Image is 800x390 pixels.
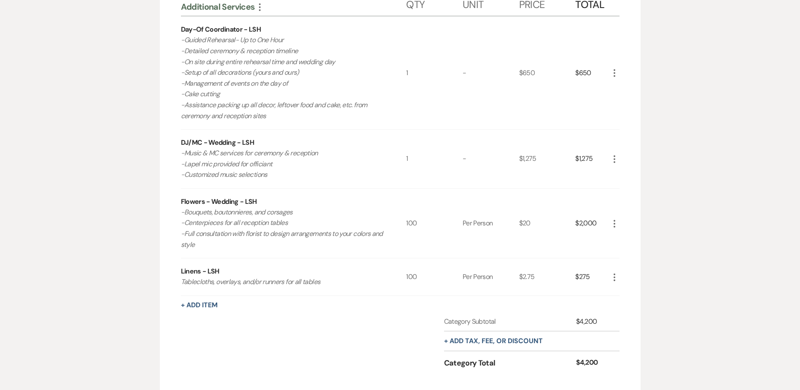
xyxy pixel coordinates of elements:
p: -Music & MC services for ceremony & reception -Lapel mic provided for officiant -Customized music... [181,148,384,180]
p: -Guided Rehearsal- Up to One Hour -Detailed ceremony & reception timeline -On site during entire ... [181,35,384,121]
div: Flowers - Wedding - LSH [181,197,257,207]
div: 1 [406,130,463,188]
p: Tablecloths, overlays, and/or runners for all tables [181,276,384,287]
div: DJ/MC - Wedding - LSH [181,138,254,148]
div: $2,000 [575,189,609,258]
div: $1,275 [575,130,609,188]
button: + Add Item [181,302,218,309]
div: - [463,16,519,129]
div: Category Subtotal [444,317,576,327]
div: Per Person [463,189,519,258]
div: 100 [406,189,463,258]
div: Category Total [444,357,576,369]
div: Day-Of Coordinator - LSH [181,24,261,35]
div: $4,200 [576,357,609,369]
button: + Add tax, fee, or discount [444,338,543,344]
div: Per Person [463,258,519,295]
div: $2.75 [519,258,576,295]
div: Linens - LSH [181,266,219,276]
div: 100 [406,258,463,295]
div: $275 [575,258,609,295]
div: $4,200 [576,317,609,327]
p: -Bouquets, boutonnieres, and corsages -Centerpieces for all reception tables -Full consultation w... [181,207,384,250]
div: $650 [575,16,609,129]
div: $650 [519,16,576,129]
div: - [463,130,519,188]
div: 1 [406,16,463,129]
div: Additional Services [181,1,407,12]
div: $20 [519,189,576,258]
div: $1,275 [519,130,576,188]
